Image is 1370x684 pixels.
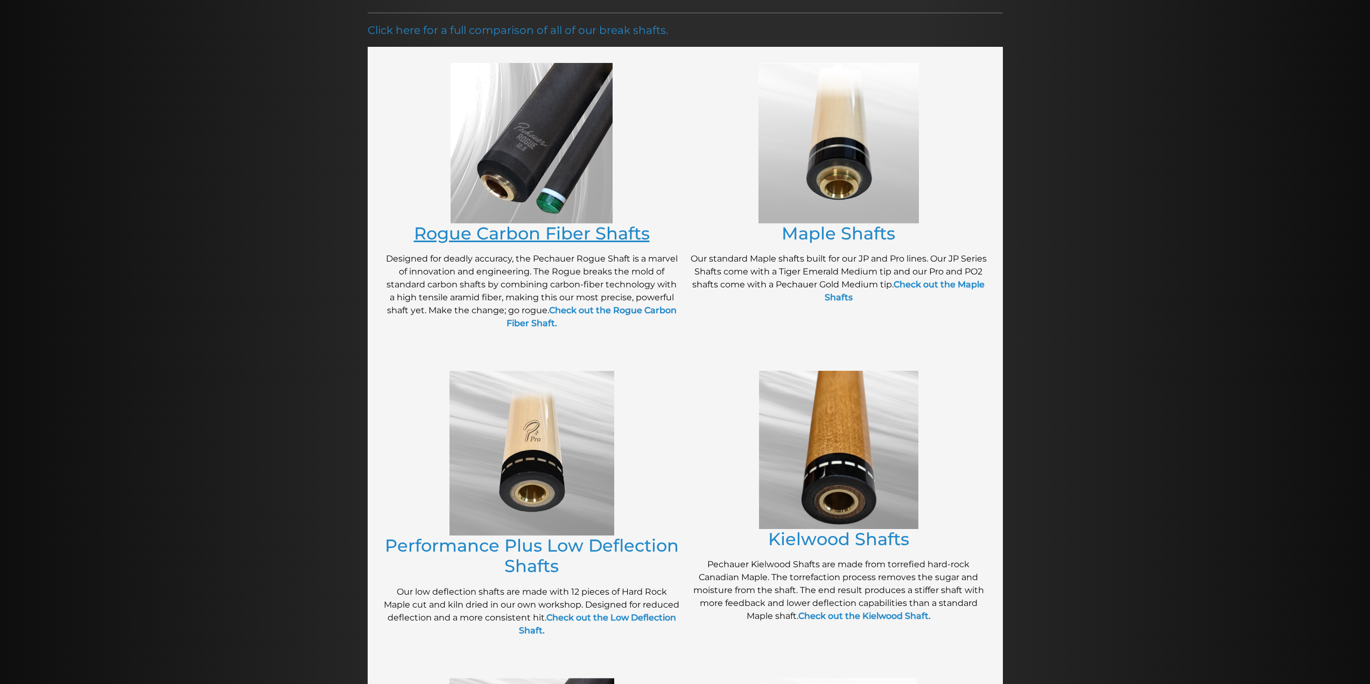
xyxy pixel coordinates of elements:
[782,223,895,244] a: Maple Shafts
[414,223,650,244] a: Rogue Carbon Fiber Shafts
[798,611,931,621] a: Check out the Kielwood Shaft.
[384,252,680,330] p: Designed for deadly accuracy, the Pechauer Rogue Shaft is a marvel of innovation and engineering....
[384,586,680,637] p: Our low deflection shafts are made with 12 pieces of Hard Rock Maple cut and kiln dried in our ow...
[691,558,987,623] p: Pechauer Kielwood Shafts are made from torrefied hard-rock Canadian Maple. The torrefaction proce...
[768,528,909,549] a: Kielwood Shafts
[507,305,677,328] a: Check out the Rogue Carbon Fiber Shaft.
[385,535,679,576] a: Performance Plus Low Deflection Shafts
[368,24,668,37] a: Click here for a full comparison of all of our break shafts.
[825,279,985,302] a: Check out the Maple Shafts
[691,252,987,304] p: Our standard Maple shafts built for our JP and Pro lines. Our JP Series Shafts come with a Tiger ...
[519,612,676,636] a: Check out the Low Deflection Shaft.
